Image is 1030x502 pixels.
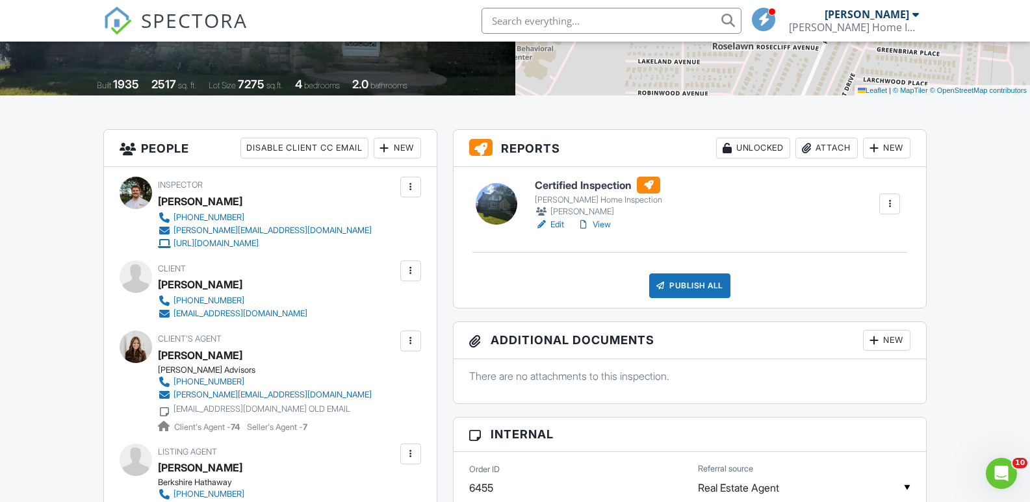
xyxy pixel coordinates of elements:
h3: Internal [454,418,927,451]
div: 4 [295,77,302,91]
div: [PERSON_NAME] Advisors [158,365,382,375]
a: [PHONE_NUMBER] [158,294,307,307]
span: bathrooms [370,81,407,90]
div: [PHONE_NUMBER] [174,489,244,499]
h3: Reports [454,130,927,167]
span: sq.ft. [266,81,283,90]
a: [PHONE_NUMBER] [158,488,307,501]
p: There are no attachments to this inspection. [469,369,911,383]
div: 2517 [151,77,176,91]
div: [EMAIL_ADDRESS][DOMAIN_NAME] [174,308,307,319]
div: [PERSON_NAME][EMAIL_ADDRESS][DOMAIN_NAME] [174,225,372,236]
div: New [374,138,421,158]
span: sq. ft. [178,81,196,90]
span: bedrooms [304,81,340,90]
div: [PHONE_NUMBER] [174,295,244,306]
span: Listing Agent [158,447,217,457]
a: [URL][DOMAIN_NAME] [158,237,372,250]
div: [PERSON_NAME] Home Inspection [535,195,662,205]
a: Edit [535,218,564,231]
label: Order ID [469,464,500,475]
div: Disable Client CC Email [240,138,368,158]
span: SPECTORA [141,6,248,34]
div: Attach [795,138,858,158]
label: Referral source [698,463,753,475]
div: Unlocked [716,138,790,158]
div: 2.0 [352,77,368,91]
img: The Best Home Inspection Software - Spectora [103,6,132,35]
a: [PERSON_NAME][EMAIL_ADDRESS][DOMAIN_NAME] [158,388,372,401]
div: 1935 [113,77,139,91]
div: Berkshire Hathaway [158,477,318,488]
a: Certified Inspection [PERSON_NAME] Home Inspection [PERSON_NAME] [535,177,662,218]
a: [PHONE_NUMBER] [158,211,372,224]
a: © OpenStreetMap contributors [930,86,1027,94]
div: [PERSON_NAME] [158,275,242,294]
span: Built [97,81,111,90]
a: [EMAIL_ADDRESS][DOMAIN_NAME] [158,307,307,320]
span: Inspector [158,180,203,190]
a: SPECTORA [103,18,248,45]
div: New [863,330,910,351]
div: [PERSON_NAME] [535,205,662,218]
span: Lot Size [209,81,236,90]
span: Seller's Agent - [247,422,307,432]
div: [EMAIL_ADDRESS][DOMAIN_NAME] OLD EMAIL [174,404,350,414]
div: [PHONE_NUMBER] [174,377,244,387]
div: [PERSON_NAME] [158,192,242,211]
span: 10 [1012,458,1027,468]
div: [PHONE_NUMBER] [174,212,244,223]
div: 7275 [238,77,264,91]
span: | [889,86,891,94]
span: Client's Agent [158,334,222,344]
a: View [577,218,611,231]
a: [PHONE_NUMBER] [158,375,372,388]
div: Gerard Home Inspection [789,21,919,34]
div: New [863,138,910,158]
a: Leaflet [858,86,887,94]
a: [PERSON_NAME] [158,345,242,365]
h6: Certified Inspection [535,177,662,194]
h3: Additional Documents [454,322,927,359]
div: [PERSON_NAME] [825,8,909,21]
h3: People [104,130,437,167]
div: Publish All [649,273,730,298]
div: [PERSON_NAME][EMAIL_ADDRESS][DOMAIN_NAME] [174,390,372,400]
strong: 7 [303,422,307,432]
div: [URL][DOMAIN_NAME] [174,238,259,249]
a: [PERSON_NAME] [158,458,242,477]
a: © MapTiler [893,86,928,94]
iframe: Intercom live chat [986,458,1017,489]
input: Search everything... [482,8,741,34]
a: [PERSON_NAME][EMAIL_ADDRESS][DOMAIN_NAME] [158,224,372,237]
span: Client's Agent - [174,422,242,432]
span: Client [158,264,186,273]
strong: 74 [231,422,240,432]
